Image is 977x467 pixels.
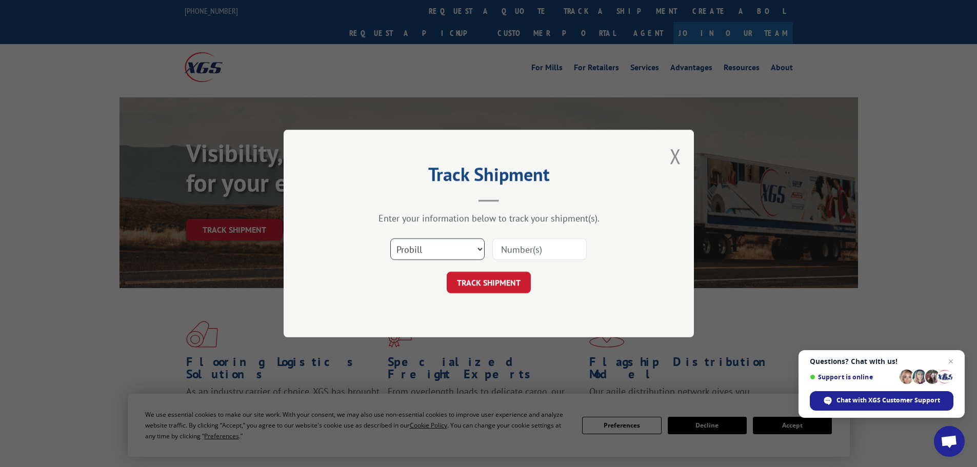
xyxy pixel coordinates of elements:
[934,426,965,457] div: Open chat
[836,396,940,405] span: Chat with XGS Customer Support
[335,167,643,187] h2: Track Shipment
[492,238,587,260] input: Number(s)
[447,272,531,293] button: TRACK SHIPMENT
[810,373,896,381] span: Support is online
[810,391,953,411] div: Chat with XGS Customer Support
[335,212,643,224] div: Enter your information below to track your shipment(s).
[670,143,681,170] button: Close modal
[945,355,957,368] span: Close chat
[810,357,953,366] span: Questions? Chat with us!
